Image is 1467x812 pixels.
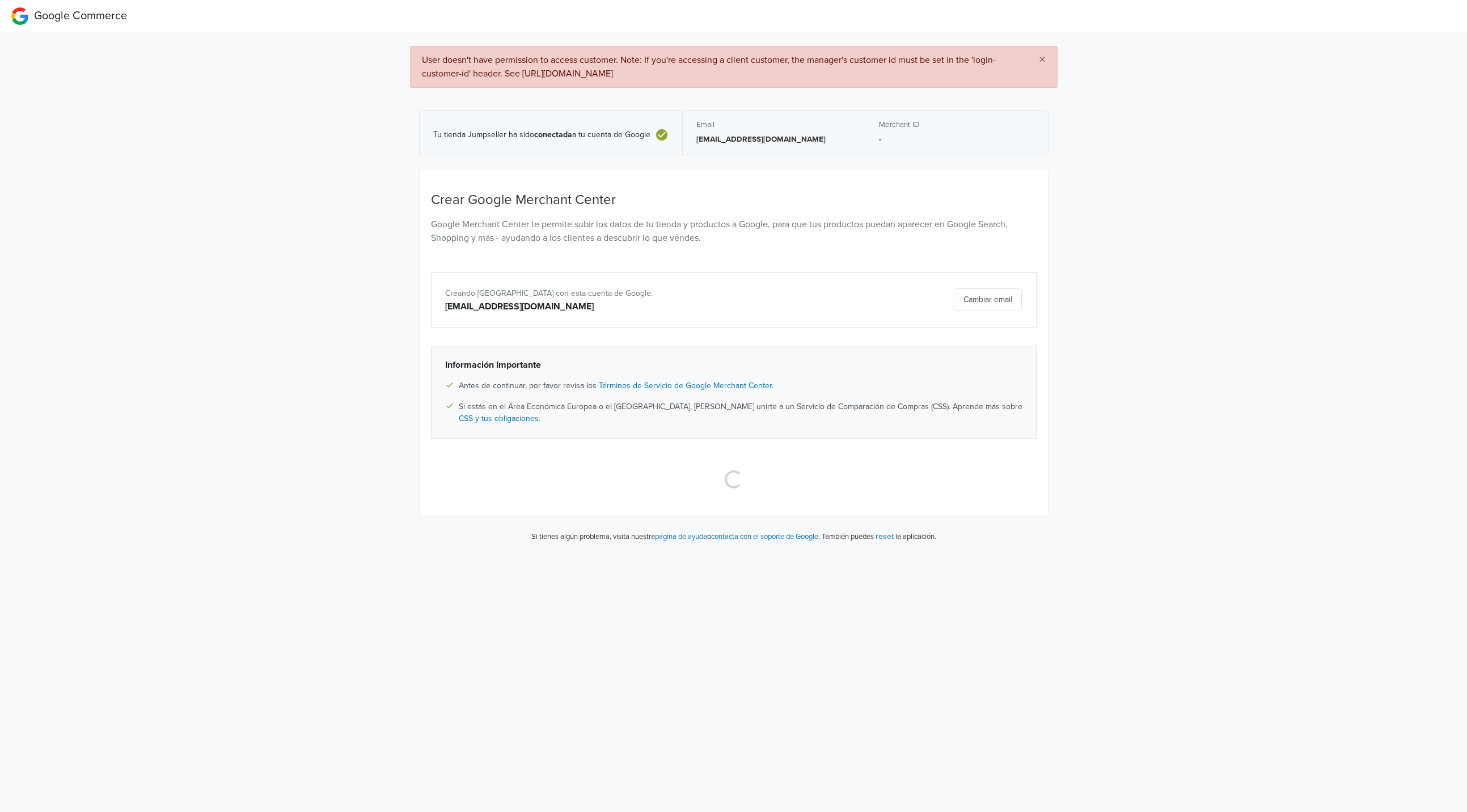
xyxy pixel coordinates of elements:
[876,530,894,543] button: reset
[696,120,852,129] h5: Email
[655,532,707,541] a: página de ayuda
[954,288,1022,311] button: Cambiar email
[599,381,772,390] a: Términos de Servicio de Google Merchant Center
[445,300,825,313] div: [EMAIL_ADDRESS][DOMAIN_NAME]
[1039,52,1046,68] span: ×
[531,532,820,543] p: Si tienes algún problema, visita nuestra o .
[879,134,1034,145] p: -
[696,134,852,145] p: [EMAIL_ADDRESS][DOMAIN_NAME]
[433,130,650,140] span: Tu tienda Jumpseller ha sido a tu cuenta de Google
[459,401,1022,424] span: Si estás en el Área Económica Europea o el [GEOGRAPHIC_DATA], [PERSON_NAME] unirte a un Servicio ...
[711,532,818,541] a: contacta con el soporte de Google
[459,414,539,423] a: CSS y tus obligaciones
[445,288,653,298] span: Creando [GEOGRAPHIC_DATA] con esta cuenta de Google:
[534,130,572,139] b: conectada
[422,54,996,79] span: User doesn't have permission to access customer. Note: If you're accessing a client customer, the...
[459,380,773,392] span: Antes de continuar, por favor revisa los .
[431,192,1037,209] h4: Crear Google Merchant Center
[820,530,936,543] p: También puedes la aplicación.
[431,218,1037,245] p: Google Merchant Center te permite subir los datos de tu tienda y productos a Google, para que tus...
[879,120,1034,129] h5: Merchant ID
[445,360,1022,371] h6: Información Importante
[1028,46,1057,74] button: Close
[34,9,127,23] span: Google Commerce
